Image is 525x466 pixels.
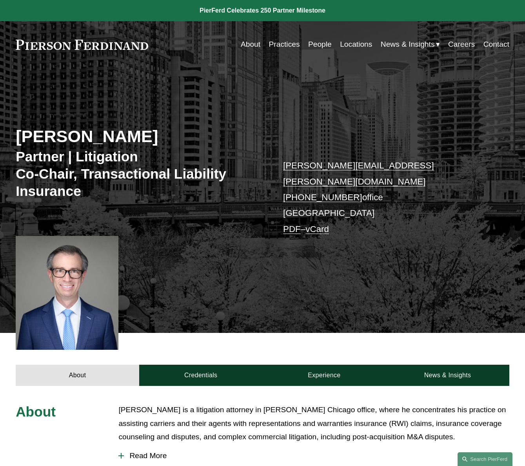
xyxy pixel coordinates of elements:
h2: [PERSON_NAME] [16,126,262,146]
span: Read More [124,451,509,460]
a: Locations [340,37,372,52]
p: [PERSON_NAME] is a litigation attorney in [PERSON_NAME] Chicago office, where he concentrates his... [118,403,509,444]
a: Experience [263,365,386,386]
a: People [308,37,332,52]
button: Read More [118,446,509,466]
span: News & Insights [381,38,435,51]
a: Credentials [139,365,263,386]
a: Search this site [458,452,512,466]
a: folder dropdown [381,37,440,52]
a: About [16,365,139,386]
span: About [16,404,56,419]
a: [PERSON_NAME][EMAIL_ADDRESS][PERSON_NAME][DOMAIN_NAME] [283,161,434,186]
p: office [GEOGRAPHIC_DATA] – [283,158,489,237]
a: About [241,37,260,52]
a: vCard [305,224,329,234]
a: Careers [448,37,475,52]
a: PDF [283,224,301,234]
a: News & Insights [386,365,509,386]
a: Practices [269,37,300,52]
a: [PHONE_NUMBER] [283,192,362,202]
a: Contact [483,37,509,52]
h3: Partner | Litigation Co-Chair, Transactional Liability Insurance [16,148,262,199]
